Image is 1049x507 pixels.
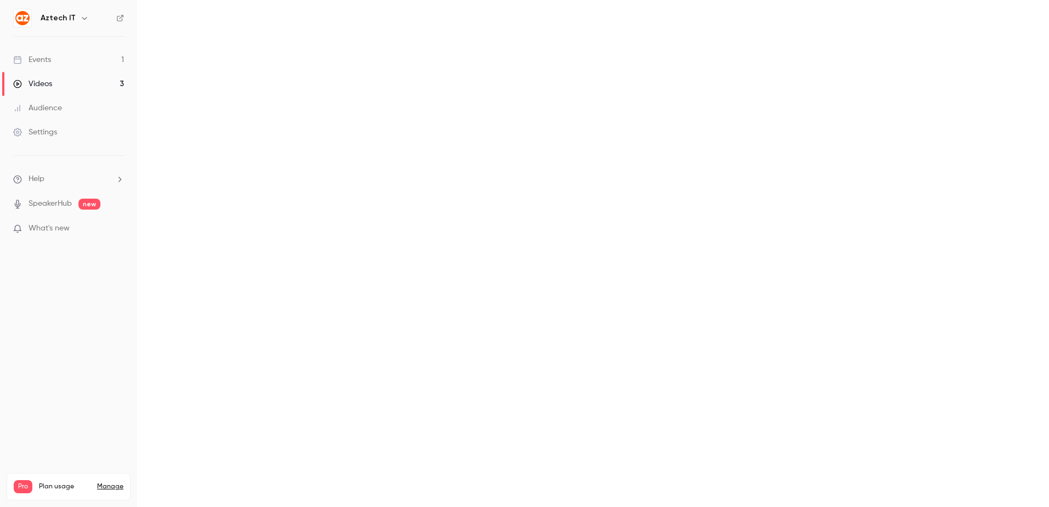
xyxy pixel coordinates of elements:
div: Videos [13,78,52,89]
span: Help [29,173,44,185]
span: What's new [29,223,70,234]
span: new [78,199,100,210]
a: Manage [97,482,123,491]
span: Pro [14,480,32,493]
div: Events [13,54,51,65]
div: Settings [13,127,57,138]
a: SpeakerHub [29,198,72,210]
img: Aztech IT [14,9,31,27]
div: Audience [13,103,62,114]
h6: Aztech IT [41,13,76,24]
span: Plan usage [39,482,91,491]
li: help-dropdown-opener [13,173,124,185]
